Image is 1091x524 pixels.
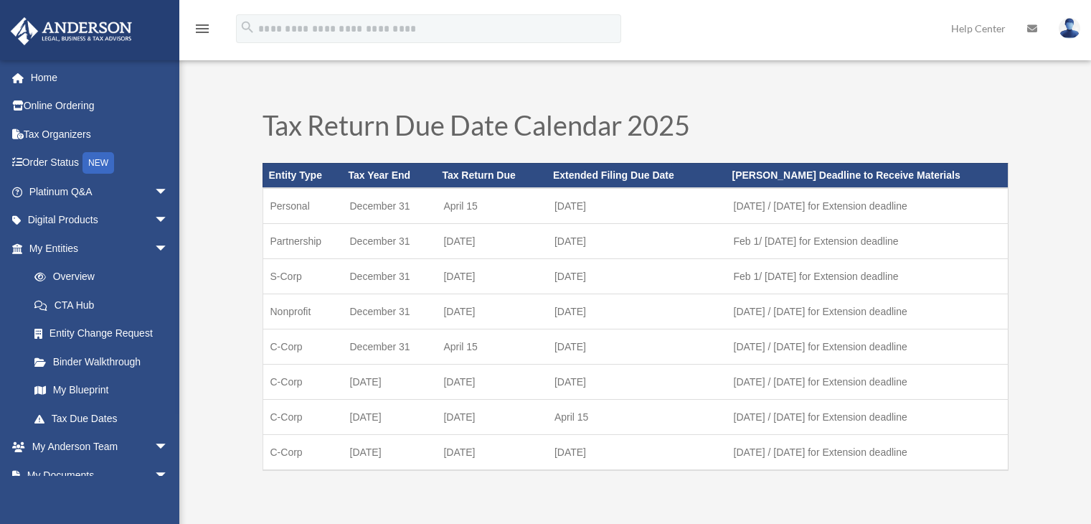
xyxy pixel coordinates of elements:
[154,177,183,207] span: arrow_drop_down
[20,263,190,291] a: Overview
[82,152,114,174] div: NEW
[263,329,343,364] td: C-Corp
[343,163,437,187] th: Tax Year End
[263,399,343,434] td: C-Corp
[727,223,1008,258] td: Feb 1/ [DATE] for Extension deadline
[343,434,437,470] td: [DATE]
[10,120,190,149] a: Tax Organizers
[20,376,190,405] a: My Blueprint
[727,434,1008,470] td: [DATE] / [DATE] for Extension deadline
[154,461,183,490] span: arrow_drop_down
[10,92,190,121] a: Online Ordering
[10,63,190,92] a: Home
[436,329,547,364] td: April 15
[1059,18,1080,39] img: User Pic
[10,149,190,178] a: Order StatusNEW
[263,111,1009,146] h1: Tax Return Due Date Calendar 2025
[194,25,211,37] a: menu
[154,433,183,462] span: arrow_drop_down
[547,329,727,364] td: [DATE]
[20,319,190,348] a: Entity Change Request
[20,404,183,433] a: Tax Due Dates
[436,364,547,399] td: [DATE]
[10,177,190,206] a: Platinum Q&Aarrow_drop_down
[343,223,437,258] td: December 31
[547,399,727,434] td: April 15
[436,223,547,258] td: [DATE]
[343,188,437,224] td: December 31
[547,434,727,470] td: [DATE]
[727,294,1008,329] td: [DATE] / [DATE] for Extension deadline
[436,188,547,224] td: April 15
[263,258,343,294] td: S-Corp
[436,434,547,470] td: [DATE]
[436,258,547,294] td: [DATE]
[436,294,547,329] td: [DATE]
[436,399,547,434] td: [DATE]
[343,294,437,329] td: December 31
[154,234,183,263] span: arrow_drop_down
[263,188,343,224] td: Personal
[727,399,1008,434] td: [DATE] / [DATE] for Extension deadline
[194,20,211,37] i: menu
[10,461,190,490] a: My Documentsarrow_drop_down
[436,163,547,187] th: Tax Return Due
[263,223,343,258] td: Partnership
[20,291,190,319] a: CTA Hub
[263,163,343,187] th: Entity Type
[343,399,437,434] td: [DATE]
[343,258,437,294] td: December 31
[263,364,343,399] td: C-Corp
[547,364,727,399] td: [DATE]
[547,223,727,258] td: [DATE]
[20,347,190,376] a: Binder Walkthrough
[343,364,437,399] td: [DATE]
[727,188,1008,224] td: [DATE] / [DATE] for Extension deadline
[343,329,437,364] td: December 31
[263,294,343,329] td: Nonprofit
[240,19,255,35] i: search
[547,188,727,224] td: [DATE]
[727,364,1008,399] td: [DATE] / [DATE] for Extension deadline
[727,163,1008,187] th: [PERSON_NAME] Deadline to Receive Materials
[263,434,343,470] td: C-Corp
[10,234,190,263] a: My Entitiesarrow_drop_down
[154,206,183,235] span: arrow_drop_down
[727,329,1008,364] td: [DATE] / [DATE] for Extension deadline
[10,433,190,462] a: My Anderson Teamarrow_drop_down
[6,17,136,45] img: Anderson Advisors Platinum Portal
[10,206,190,235] a: Digital Productsarrow_drop_down
[547,294,727,329] td: [DATE]
[547,163,727,187] th: Extended Filing Due Date
[547,258,727,294] td: [DATE]
[727,258,1008,294] td: Feb 1/ [DATE] for Extension deadline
